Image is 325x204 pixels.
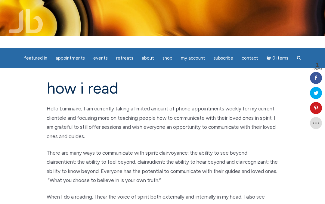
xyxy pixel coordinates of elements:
h1: how i read [47,80,278,97]
a: Cart0 items [263,52,292,64]
span: 0 items [272,56,288,60]
img: Jamie Butler. The Everyday Medium [9,9,43,33]
span: Contact [242,55,258,61]
i: Cart [267,55,272,61]
a: Events [90,52,111,64]
span: About [142,55,154,61]
span: Subscribe [214,55,233,61]
span: My Account [181,55,205,61]
span: Retreats [116,55,133,61]
span: Appointments [56,55,85,61]
a: Retreats [113,52,137,64]
a: Shop [159,52,176,64]
span: Shop [162,55,172,61]
a: Appointments [52,52,88,64]
a: featured in [20,52,51,64]
p: There are many ways to communicate with spirit; clairvoyance; the ability to see beyond, clairsen... [47,148,278,185]
a: Subscribe [210,52,237,64]
a: Contact [238,52,262,64]
p: Hello Luminaire, I am currently taking a limited amount of phone appointments weekly for my curre... [47,104,278,141]
span: Events [93,55,108,61]
span: 1 [312,62,322,68]
a: My Account [177,52,209,64]
span: featured in [24,55,47,61]
a: About [138,52,158,64]
span: Shares [312,68,322,71]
